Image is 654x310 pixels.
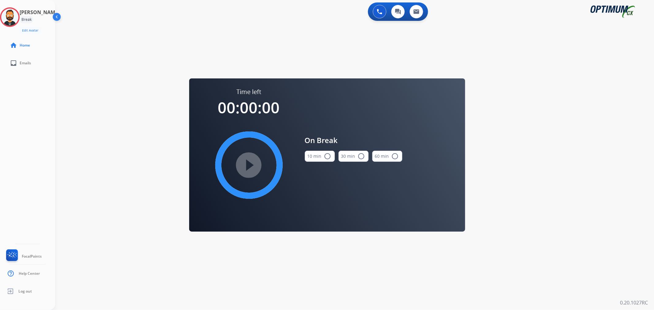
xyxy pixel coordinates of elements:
mat-icon: radio_button_unchecked [324,153,331,160]
button: 10 min [305,151,335,162]
span: Log out [18,289,32,294]
button: 60 min [372,151,402,162]
mat-icon: radio_button_unchecked [358,153,365,160]
button: Edit Avatar [20,27,41,34]
span: Home [20,43,30,48]
h3: [PERSON_NAME] [20,9,59,16]
img: avatar [1,9,18,26]
div: Break [20,16,33,23]
mat-icon: radio_button_unchecked [392,153,399,160]
mat-icon: inbox [10,59,17,67]
button: 30 min [338,151,369,162]
span: FocalPoints [22,254,42,259]
span: Emails [20,61,31,66]
span: Help Center [19,271,40,276]
span: On Break [305,135,402,146]
span: Time left [236,88,261,96]
a: FocalPoints [5,249,42,263]
mat-icon: home [10,42,17,49]
span: 00:00:00 [218,97,280,118]
p: 0.20.1027RC [620,299,648,306]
